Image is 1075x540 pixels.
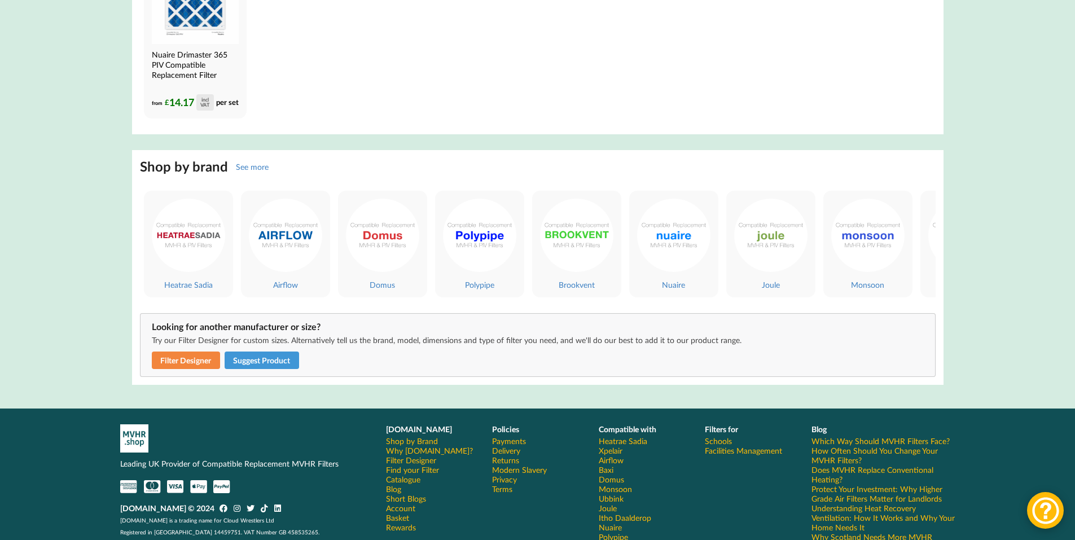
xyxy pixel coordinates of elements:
[629,191,718,297] a: Nuaire
[152,50,236,80] h4: Nuaire Drimaster 365 PIV Compatible Replacement Filter
[492,484,512,494] a: Terms
[152,321,924,332] div: Looking for another manufacturer or size?
[474,36,546,44] div: Select or Type Width
[241,191,330,297] a: Airflow
[637,199,710,272] img: Nuaire-Compatible-Replacement-Filters.png
[599,484,632,494] a: Monsoon
[120,458,370,469] p: Leading UK Provider of Compatible Replacement MVHR Filters
[386,494,426,503] a: Short Blogs
[811,424,827,434] b: Blog
[599,455,624,465] a: Airflow
[216,98,239,107] span: per set
[920,191,1010,297] a: Brink
[164,280,213,289] span: Heatrae Sadia
[273,280,298,289] span: Airflow
[465,8,804,21] h3: Find by Dimensions (Millimeters)
[928,199,1002,272] img: Brink-Compatible-Replacement-Filters.png
[811,465,955,484] a: Does MVHR Replace Conventional Heating?
[236,162,269,172] a: See more
[705,436,732,446] a: Schools
[17,36,89,44] div: Select Manufacturer
[599,523,622,532] a: Nuaire
[386,465,439,475] a: Find your Filter
[734,199,808,272] img: Joule-Compatible-Replacement-Filters.png
[599,436,647,446] a: Heatrae Sadia
[726,191,815,297] a: Joule
[370,280,395,289] span: Domus
[540,199,613,272] img: Brookvent-Compatible-Replacement-Filters.png
[811,436,950,446] a: Which Way Should MVHR Filters Face?
[120,503,214,513] b: [DOMAIN_NAME] © 2024
[144,191,233,297] a: Heatrae Sadia
[152,335,924,346] p: Try our Filter Designer for custom sizes. Alternatively tell us the brand, model, dimensions and ...
[851,280,884,289] span: Monsoon
[465,280,494,289] span: Polypipe
[120,517,274,524] span: [DOMAIN_NAME] is a trading name for Cloud Wrestlers Ltd
[762,280,780,289] span: Joule
[811,446,955,465] a: How Often Should You Change Your MVHR Filters?
[599,503,617,513] a: Joule
[120,529,319,535] span: Registered in [GEOGRAPHIC_DATA] 14459751. VAT Number GB 458535265.
[172,88,247,108] button: Filter Missing?
[705,424,738,434] b: Filters for
[435,191,524,297] a: Polypipe
[386,513,409,523] a: Basket
[492,465,547,475] a: Modern Slavery
[386,503,415,513] a: Account
[662,280,685,289] span: Nuaire
[165,94,214,110] div: 14.17
[492,475,517,484] a: Privacy
[201,97,209,102] div: incl
[443,199,516,272] img: Polypipe-Compatible-Replacement-Filters.png
[559,280,595,289] span: Brookvent
[599,465,613,475] a: Baxi
[152,100,163,106] span: from
[386,484,401,494] a: Blog
[152,199,225,272] img: HEATRAE-Compatible-Replacement-Filters.png
[338,191,427,297] a: Domus
[386,424,452,434] b: [DOMAIN_NAME]
[346,199,419,272] img: Domus-Compatible-Replacement-Filters.png
[492,436,526,446] a: Payments
[140,158,228,175] h2: Shop by brand
[165,96,169,109] span: £
[152,352,221,369] a: Filter Designer
[8,8,348,21] h3: Find by Manufacturer and Model
[599,424,656,434] b: Compatible with
[249,199,322,272] img: Airflow-Compatible-Replacement-Filters.png
[831,199,905,272] img: Monsoon-Compatible-Replacement-Filters.png
[386,523,416,532] a: Rewards
[386,455,436,465] a: Filter Designer
[386,475,420,484] a: Catalogue
[492,446,520,455] a: Delivery
[492,455,519,465] a: Returns
[386,446,473,455] a: Why [DOMAIN_NAME]?
[492,424,519,434] b: Policies
[225,352,300,369] button: Suggest Product
[200,102,209,107] div: VAT
[811,503,955,532] a: Understanding Heat Recovery Ventilation: How It Works and Why Your Home Needs It
[599,475,624,484] a: Domus
[599,494,624,503] a: Ubbink
[705,446,782,455] a: Facilities Management
[811,484,955,503] a: Protect Your Investment: Why Higher Grade Air Filters Matter for Landlords
[628,88,703,108] button: Filter Missing?
[386,436,438,446] a: Shop by Brand
[599,446,622,455] a: Xpelair
[823,191,912,297] a: Monsoon
[400,59,412,117] div: OR
[532,191,621,297] a: Brookvent
[599,513,651,523] a: Itho Daalderop
[120,424,148,453] img: mvhr-inverted.png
